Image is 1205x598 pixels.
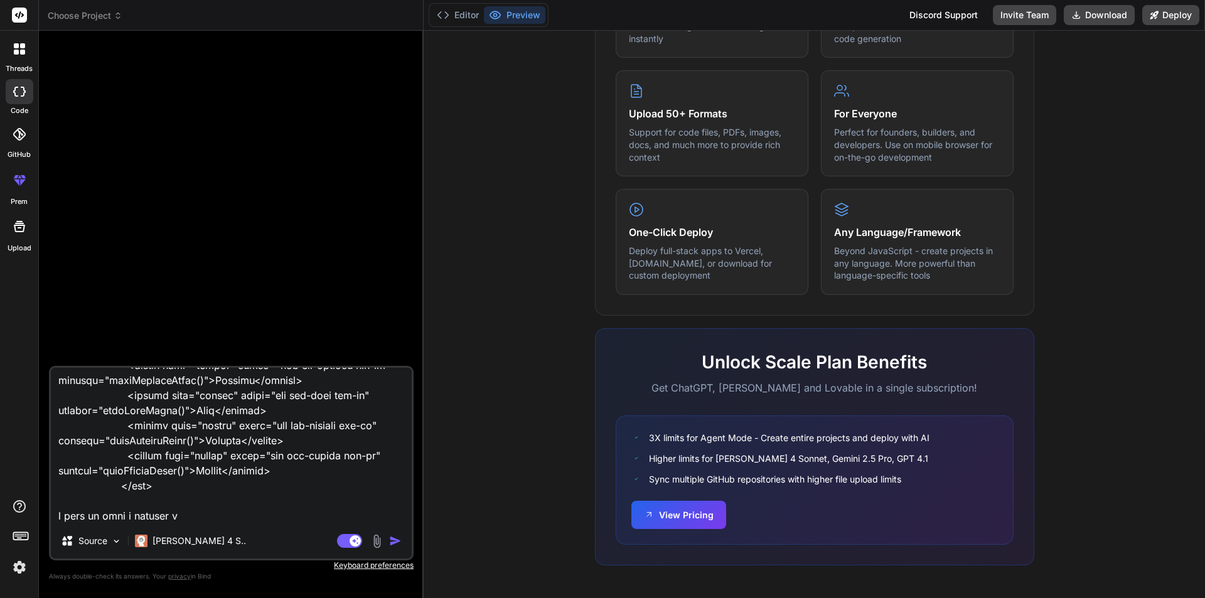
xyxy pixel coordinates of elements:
[631,501,726,529] button: View Pricing
[49,560,414,570] p: Keyboard preferences
[370,534,384,548] img: attachment
[649,452,928,465] span: Higher limits for [PERSON_NAME] 4 Sonnet, Gemini 2.5 Pro, GPT 4.1
[993,5,1056,25] button: Invite Team
[834,225,1000,240] h4: Any Language/Framework
[6,63,33,74] label: threads
[616,349,1014,375] h2: Unlock Scale Plan Benefits
[432,6,484,24] button: Editor
[834,126,1000,163] p: Perfect for founders, builders, and developers. Use on mobile browser for on-the-go development
[51,368,412,523] textarea: lorem IpsumdoloRsitametco adipisc Elitseddoe { temporinc $utlaboreeTdol; magnaa enimadmi __veniam...
[49,570,414,582] p: Always double-check its answers. Your in Bind
[168,572,191,580] span: privacy
[1142,5,1199,25] button: Deploy
[649,431,929,444] span: 3X limits for Agent Mode - Create entire projects and deploy with AI
[153,535,246,547] p: [PERSON_NAME] 4 S..
[902,5,985,25] div: Discord Support
[111,536,122,547] img: Pick Models
[834,245,1000,282] p: Beyond JavaScript - create projects in any language. More powerful than language-specific tools
[389,535,402,547] img: icon
[8,149,31,160] label: GitHub
[11,196,28,207] label: prem
[9,557,30,578] img: settings
[629,225,795,240] h4: One-Click Deploy
[8,243,31,254] label: Upload
[484,6,545,24] button: Preview
[834,106,1000,121] h4: For Everyone
[78,535,107,547] p: Source
[48,9,122,22] span: Choose Project
[616,380,1014,395] p: Get ChatGPT, [PERSON_NAME] and Lovable in a single subscription!
[629,106,795,121] h4: Upload 50+ Formats
[649,473,901,486] span: Sync multiple GitHub repositories with higher file upload limits
[135,535,147,547] img: Claude 4 Sonnet
[629,126,795,163] p: Support for code files, PDFs, images, docs, and much more to provide rich context
[11,105,28,116] label: code
[629,245,795,282] p: Deploy full-stack apps to Vercel, [DOMAIN_NAME], or download for custom deployment
[1064,5,1135,25] button: Download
